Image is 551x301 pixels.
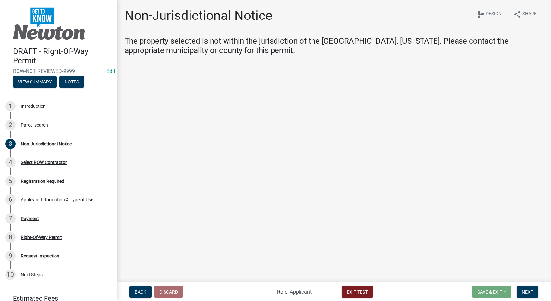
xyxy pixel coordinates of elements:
[21,142,72,146] div: Non-Jurisdictional Notice
[21,179,64,183] div: Registration Required
[129,286,152,298] button: Back
[517,286,538,298] button: Next
[59,76,84,88] button: Notes
[5,101,16,111] div: 1
[522,289,533,294] span: Next
[106,68,115,74] wm-modal-confirm: Edit Application Number
[5,213,16,224] div: 7
[5,194,16,205] div: 6
[13,68,104,74] span: ROW-NOT REVIEWED-9999
[125,8,272,23] h1: Non-Jurisdictional Notice
[5,157,16,168] div: 4
[13,7,85,40] img: City of Newton, Iowa
[21,216,39,221] div: Payment
[5,270,16,280] div: 10
[5,120,16,130] div: 2
[59,80,84,85] wm-modal-confirm: Notes
[342,286,373,298] button: Exit Test
[472,286,511,298] button: Save & Exit
[347,289,368,294] span: Exit Test
[154,286,183,298] button: Discard
[21,160,67,165] div: Select ROW Contractor
[21,197,93,202] div: Applicant Information & Type of Use
[125,36,543,55] h4: The property selected is not within the jurisdiction of the [GEOGRAPHIC_DATA], [US_STATE]. Please...
[21,104,46,108] div: Introduction
[5,139,16,149] div: 3
[477,10,484,18] i: schema
[21,254,59,258] div: Request Inspection
[13,80,57,85] wm-modal-confirm: Summary
[21,235,62,240] div: Right-Of-Way Permit
[21,123,48,127] div: Parcel search
[508,8,542,20] button: shareShare
[5,251,16,261] div: 9
[477,289,502,294] span: Save & Exit
[486,10,502,18] span: Design
[106,68,115,74] a: Edit
[135,289,146,294] span: Back
[5,176,16,186] div: 5
[13,47,112,66] h4: DRAFT - Right-Of-Way Permit
[471,8,507,20] button: schemaDesign
[513,10,521,18] i: share
[277,289,287,295] label: Role
[522,10,537,18] span: Share
[13,76,57,88] button: View Summary
[5,232,16,243] div: 8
